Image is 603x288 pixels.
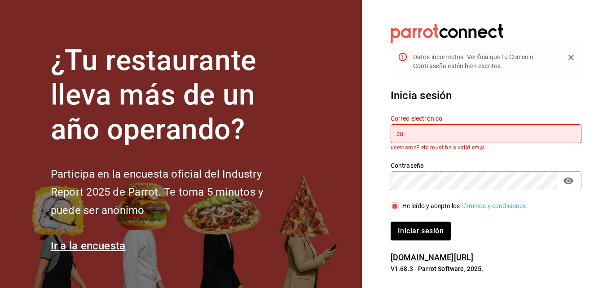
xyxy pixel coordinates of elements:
div: He leído y acepto los [402,201,528,211]
a: [DOMAIN_NAME][URL] [391,253,473,262]
button: Close [564,51,578,64]
h1: ¿Tu restaurante lleva más de un año operando? [51,44,293,147]
p: usernameField must be a valid email [391,144,581,151]
label: Correo electrónico [391,115,581,122]
p: V1.68.3 - Parrot Software, 2025. [391,264,581,273]
input: Ingresa tu correo electrónico [391,124,581,143]
h3: Inicia sesión [391,87,581,104]
label: Contraseña [391,162,581,169]
button: passwordField [561,173,576,188]
a: Términos y condiciones. [460,202,528,209]
div: Datos incorrectos. Verifica que tu Correo o Contraseña estén bien escritos. [413,49,557,74]
button: Iniciar sesión [391,222,451,240]
a: Ir a la encuesta [51,240,126,252]
h2: Participa en la encuesta oficial del Industry Report 2025 de Parrot. Te toma 5 minutos y puede se... [51,165,293,220]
